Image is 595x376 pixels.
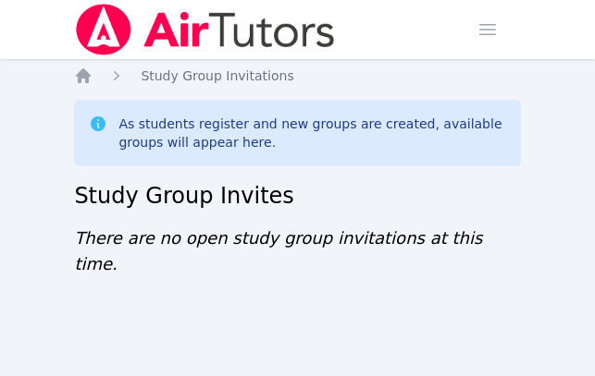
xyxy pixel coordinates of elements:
[74,4,336,55] img: Air Tutors
[74,181,520,211] h2: Study Group Invites
[141,67,293,85] a: Study Group Invitations
[74,228,482,273] span: There are no open study group invitations at this time.
[118,115,505,152] div: As students register and new groups are created, available groups will appear here.
[74,67,520,85] nav: Breadcrumb
[141,68,293,83] span: Study Group Invitations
